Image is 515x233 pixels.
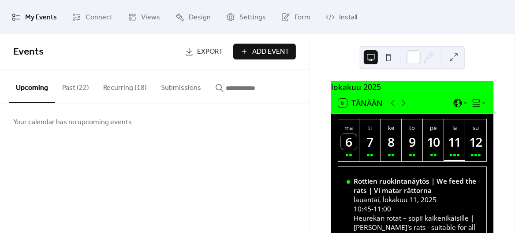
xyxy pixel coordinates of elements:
[341,134,357,150] div: 6
[339,11,357,24] span: Install
[55,70,96,102] button: Past (22)
[121,4,167,30] a: Views
[154,70,208,102] button: Submissions
[13,42,44,62] span: Events
[86,11,112,24] span: Connect
[252,47,289,57] span: Add Event
[9,70,55,103] button: Upcoming
[239,11,266,24] span: Settings
[425,124,441,132] div: pe
[96,70,154,102] button: Recurring (18)
[25,11,57,24] span: My Events
[169,4,217,30] a: Design
[141,11,160,24] span: Views
[189,11,211,24] span: Design
[404,134,420,150] div: 9
[359,119,381,161] button: ti7
[465,119,486,161] button: su12
[319,4,364,30] a: Install
[338,119,359,161] button: ma6
[354,195,478,204] div: lauantai, lokakuu 11, 2025
[383,134,399,150] div: 8
[341,124,357,132] div: ma
[13,117,132,128] span: Your calendar has no upcoming events
[178,44,230,59] a: Export
[383,124,399,132] div: ke
[447,134,463,150] div: 11
[5,4,63,30] a: My Events
[362,134,378,150] div: 7
[362,124,378,132] div: ti
[371,204,373,214] span: -
[295,11,310,24] span: Form
[220,4,272,30] a: Settings
[402,119,423,161] button: to9
[381,119,402,161] button: ke8
[468,124,484,132] div: su
[404,124,420,132] div: to
[447,124,463,132] div: la
[373,204,391,214] span: 11:00
[425,134,441,150] div: 10
[354,204,371,214] span: 10:45
[444,119,465,161] button: la11
[423,119,444,161] button: pe10
[354,177,478,195] div: Rottien ruokintanäytös | We feed the rats | Vi matar råttorna
[468,134,484,150] div: 12
[233,44,296,59] button: Add Event
[275,4,317,30] a: Form
[66,4,119,30] a: Connect
[197,47,223,57] span: Export
[335,96,386,110] button: 6Tänään
[331,81,493,92] div: lokakuu 2025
